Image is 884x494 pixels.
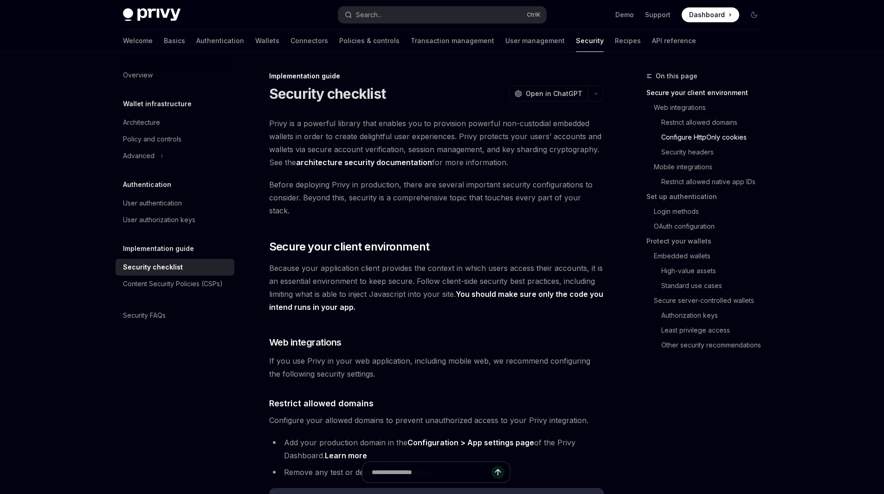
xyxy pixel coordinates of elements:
a: Standard use cases [661,278,769,293]
div: Overview [123,70,153,81]
span: If you use Privy in your web application, including mobile web, we recommend configuring the foll... [269,354,604,380]
img: dark logo [123,8,181,21]
span: Open in ChatGPT [526,89,582,98]
div: Advanced [123,150,155,161]
a: Transaction management [411,30,494,52]
a: User management [505,30,565,52]
a: Security FAQs [116,307,234,324]
span: Privy is a powerful library that enables you to provision powerful non-custodial embedded wallets... [269,117,604,169]
h1: Security checklist [269,85,386,102]
a: Restrict allowed native app IDs [661,174,769,189]
div: User authentication [123,198,182,209]
a: Set up authentication [646,189,769,204]
h5: Authentication [123,179,171,190]
h5: Wallet infrastructure [123,98,192,109]
a: API reference [652,30,696,52]
button: Send message [491,466,504,479]
a: Policy and controls [116,131,234,148]
a: Connectors [290,30,328,52]
div: Security checklist [123,262,183,273]
a: Demo [615,10,634,19]
span: Web integrations [269,336,342,349]
a: Welcome [123,30,153,52]
a: User authorization keys [116,212,234,228]
h5: Implementation guide [123,243,194,254]
a: Security headers [661,145,769,160]
span: Before deploying Privy in production, there are several important security configurations to cons... [269,178,604,217]
a: High-value assets [661,263,769,278]
div: Security FAQs [123,310,166,321]
button: Search...CtrlK [338,6,546,23]
a: Web integrations [654,100,769,115]
a: Configure HttpOnly cookies [661,130,769,145]
a: Protect your wallets [646,234,769,249]
a: Dashboard [682,7,739,22]
a: Architecture [116,114,234,131]
div: User authorization keys [123,214,195,225]
a: Basics [164,30,185,52]
a: Learn more [325,451,367,461]
a: architecture security documentation [296,158,432,167]
a: Content Security Policies (CSPs) [116,276,234,292]
div: Implementation guide [269,71,604,81]
a: Authentication [196,30,244,52]
a: Wallets [255,30,279,52]
div: Architecture [123,117,160,128]
a: Security [576,30,604,52]
a: Recipes [615,30,641,52]
a: User authentication [116,195,234,212]
a: Security checklist [116,259,234,276]
button: Open in ChatGPT [509,86,588,102]
a: Login methods [654,204,769,219]
a: Secure your client environment [646,85,769,100]
a: Other security recommendations [661,338,769,353]
span: Restrict allowed domains [269,397,374,410]
div: Search... [356,9,382,20]
span: Because your application client provides the context in which users access their accounts, it is ... [269,262,604,314]
a: OAuth configuration [654,219,769,234]
span: Ctrl K [527,11,541,19]
span: On this page [656,71,697,82]
button: Toggle dark mode [747,7,761,22]
a: Authorization keys [661,308,769,323]
a: Restrict allowed domains [661,115,769,130]
a: Least privilege access [661,323,769,338]
div: Policy and controls [123,134,181,145]
a: Mobile integrations [654,160,769,174]
span: Secure your client environment [269,239,430,254]
a: Embedded wallets [654,249,769,263]
a: Secure server-controlled wallets [654,293,769,308]
li: Add your production domain in the of the Privy Dashboard. [269,436,604,462]
span: Configure your allowed domains to prevent unauthorized access to your Privy integration. [269,414,604,427]
a: Overview [116,67,234,83]
a: Support [645,10,671,19]
a: Configuration > App settings page [407,438,534,448]
a: Policies & controls [339,30,400,52]
div: Content Security Policies (CSPs) [123,278,223,289]
span: Dashboard [689,10,725,19]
